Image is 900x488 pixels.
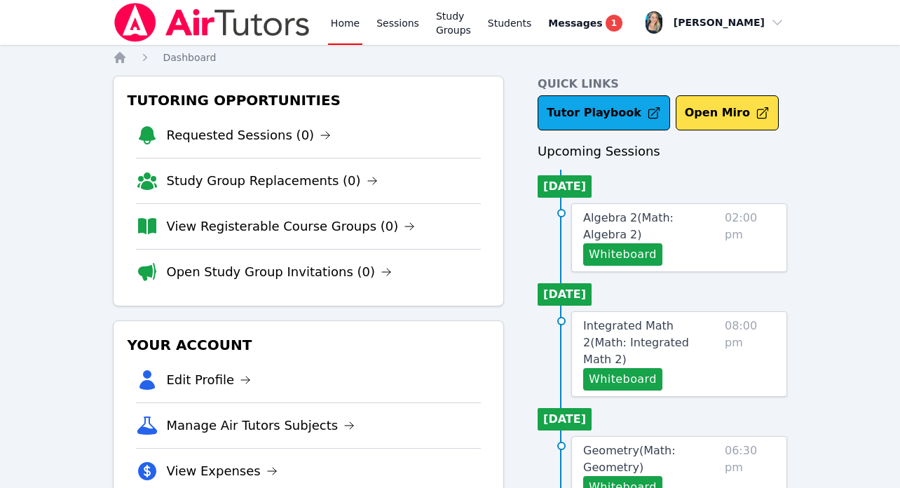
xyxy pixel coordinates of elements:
button: Whiteboard [583,368,662,391]
span: 1 [606,15,622,32]
li: [DATE] [538,175,592,198]
a: Geometry(Math: Geometry) [583,442,719,476]
span: Integrated Math 2 ( Math: Integrated Math 2 ) [583,319,689,366]
span: Geometry ( Math: Geometry ) [583,444,675,474]
h3: Your Account [125,332,493,358]
a: Requested Sessions (0) [167,126,332,145]
h4: Quick Links [538,76,787,93]
span: Algebra 2 ( Math: Algebra 2 ) [583,211,674,241]
a: Manage Air Tutors Subjects [167,416,355,435]
a: Open Study Group Invitations (0) [167,262,393,282]
a: Tutor Playbook [538,95,670,130]
span: Dashboard [163,52,217,63]
span: 08:00 pm [725,318,776,391]
a: Study Group Replacements (0) [167,171,378,191]
a: View Registerable Course Groups (0) [167,217,416,236]
a: Dashboard [163,50,217,65]
a: Integrated Math 2(Math: Integrated Math 2) [583,318,719,368]
nav: Breadcrumb [113,50,788,65]
a: Algebra 2(Math: Algebra 2) [583,210,719,243]
span: Messages [548,16,602,30]
button: Whiteboard [583,243,662,266]
li: [DATE] [538,408,592,431]
img: Air Tutors [113,3,311,42]
h3: Tutoring Opportunities [125,88,493,113]
button: Open Miro [676,95,779,130]
h3: Upcoming Sessions [538,142,787,161]
li: [DATE] [538,283,592,306]
span: 02:00 pm [725,210,776,266]
a: View Expenses [167,461,278,481]
a: Edit Profile [167,370,252,390]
